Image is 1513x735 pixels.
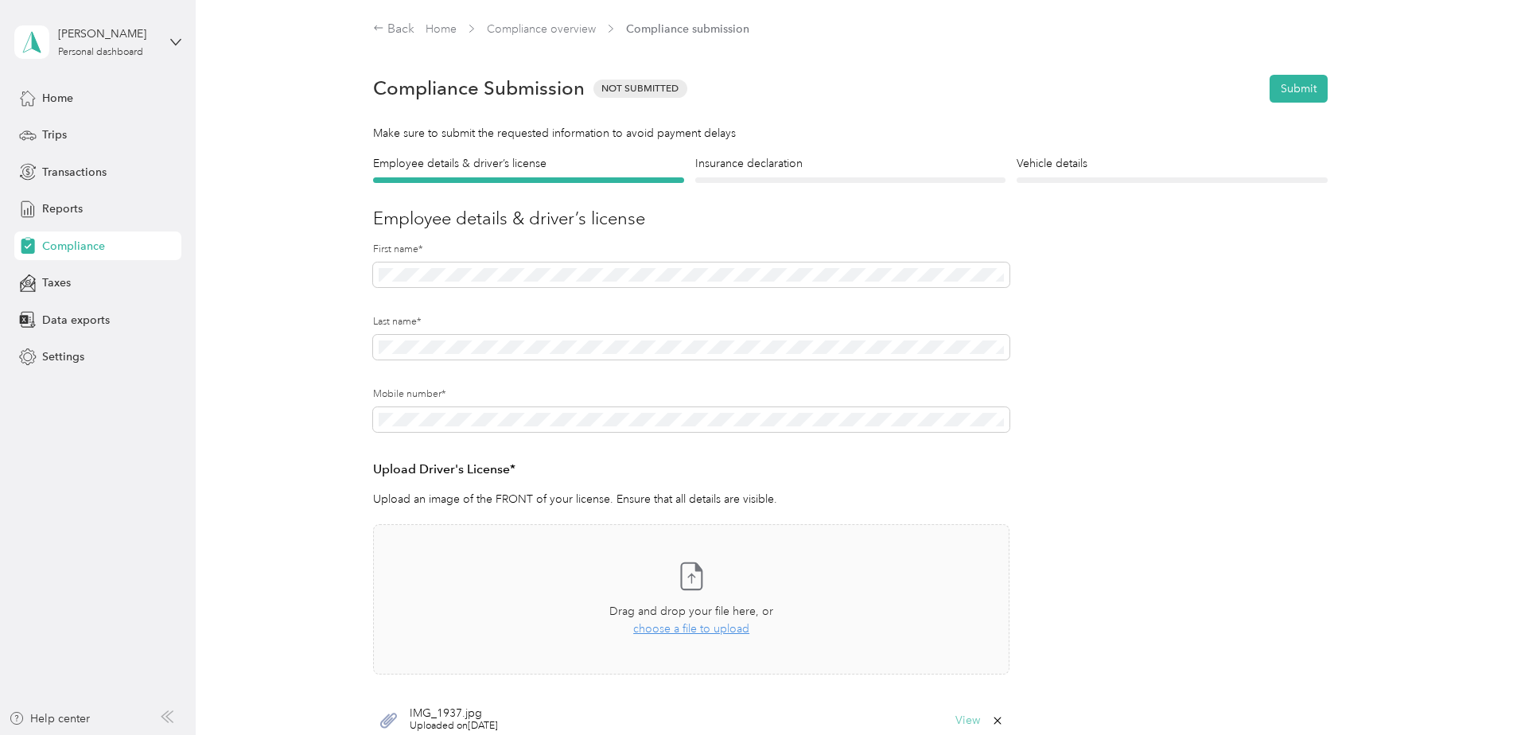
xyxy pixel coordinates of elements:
[42,312,110,329] span: Data exports
[410,719,498,733] span: Uploaded on [DATE]
[373,315,1009,329] label: Last name*
[373,387,1009,402] label: Mobile number*
[42,238,105,255] span: Compliance
[373,491,1009,507] p: Upload an image of the FRONT of your license. Ensure that all details are visible.
[373,77,585,99] h1: Compliance Submission
[373,20,414,39] div: Back
[1270,75,1328,103] button: Submit
[410,708,498,719] span: IMG_1937.jpg
[487,22,596,36] a: Compliance overview
[42,90,73,107] span: Home
[695,155,1006,172] h4: Insurance declaration
[373,205,1328,231] h3: Employee details & driver’s license
[373,243,1009,257] label: First name*
[9,710,90,727] button: Help center
[42,164,107,181] span: Transactions
[373,460,1009,480] h3: Upload Driver's License*
[955,715,980,726] button: View
[593,80,687,98] span: Not Submitted
[42,126,67,143] span: Trips
[426,22,457,36] a: Home
[626,21,749,37] span: Compliance submission
[1017,155,1328,172] h4: Vehicle details
[42,200,83,217] span: Reports
[58,25,158,42] div: [PERSON_NAME]
[42,348,84,365] span: Settings
[58,48,143,57] div: Personal dashboard
[42,274,71,291] span: Taxes
[373,155,684,172] h4: Employee details & driver’s license
[374,525,1009,674] span: Drag and drop your file here, orchoose a file to upload
[609,605,773,618] span: Drag and drop your file here, or
[633,622,749,636] span: choose a file to upload
[373,125,1328,142] div: Make sure to submit the requested information to avoid payment delays
[1424,646,1513,735] iframe: Everlance-gr Chat Button Frame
